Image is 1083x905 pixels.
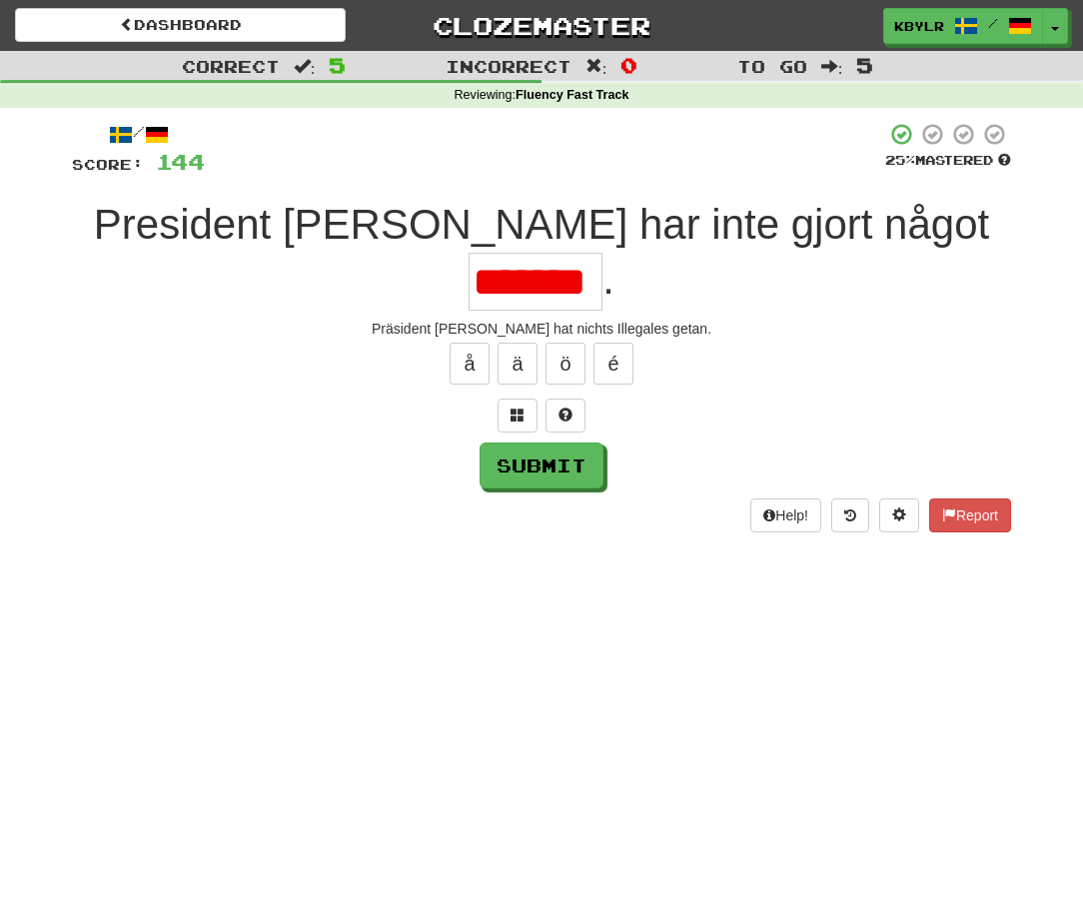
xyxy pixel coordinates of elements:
[929,498,1011,532] button: Report
[737,56,807,76] span: To go
[545,399,585,433] button: Single letter hint - you only get 1 per sentence and score half the points! alt+h
[446,56,571,76] span: Incorrect
[620,53,637,77] span: 0
[545,343,585,385] button: ö
[856,53,873,77] span: 5
[376,8,706,43] a: Clozemaster
[72,156,144,173] span: Score:
[72,319,1011,339] div: Präsident [PERSON_NAME] hat nichts Illegales getan.
[329,53,346,77] span: 5
[585,58,607,75] span: :
[498,399,538,433] button: Switch sentence to multiple choice alt+p
[450,343,490,385] button: å
[182,56,280,76] span: Correct
[593,343,633,385] button: é
[821,58,843,75] span: :
[94,201,989,248] span: President [PERSON_NAME] har inte gjort något
[294,58,316,75] span: :
[15,8,346,42] a: Dashboard
[498,343,538,385] button: ä
[480,443,603,488] button: Submit
[894,17,944,35] span: kbylr
[516,88,628,102] strong: Fluency Fast Track
[72,122,205,147] div: /
[885,152,1011,170] div: Mastered
[750,498,821,532] button: Help!
[602,256,614,303] span: .
[988,16,998,30] span: /
[156,149,205,174] span: 144
[885,152,915,168] span: 25 %
[831,498,869,532] button: Round history (alt+y)
[883,8,1043,44] a: kbylr /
